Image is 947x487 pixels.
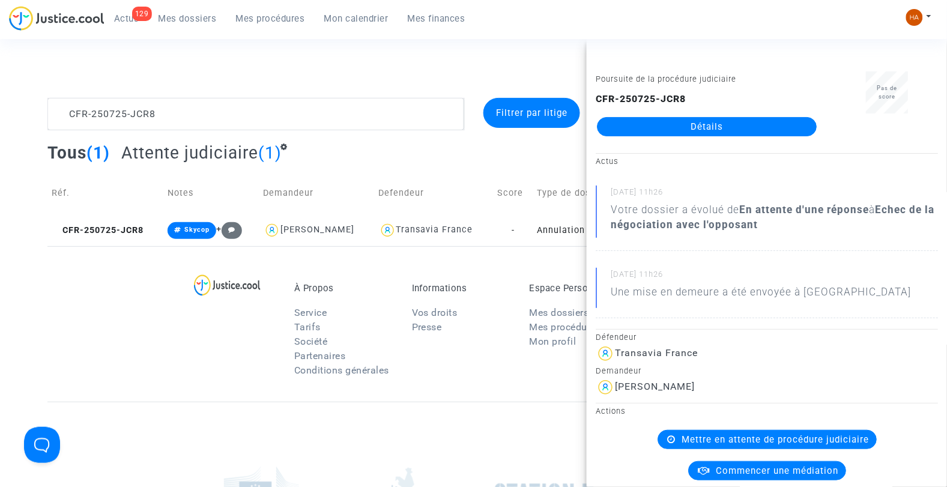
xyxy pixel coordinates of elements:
[611,187,938,202] small: [DATE] 11h26
[596,74,736,83] small: Poursuite de la procédure judiciaire
[596,93,686,104] b: CFR-250725-JCR8
[236,13,305,24] span: Mes procédures
[412,283,512,294] p: Informations
[184,226,210,234] span: Skycop
[47,143,86,163] span: Tous
[716,465,839,476] span: Commencer une médiation
[294,336,328,347] a: Société
[379,222,396,239] img: icon-user.svg
[163,172,259,214] td: Notes
[194,274,261,296] img: logo-lg.svg
[615,381,695,392] div: [PERSON_NAME]
[294,307,327,318] a: Service
[396,225,473,235] div: Transavia France
[611,269,938,285] small: [DATE] 11h26
[512,225,515,235] span: -
[596,157,619,166] small: Actus
[596,407,626,416] small: Actions
[324,13,389,24] span: Mon calendrier
[530,283,629,294] p: Espace Personnel
[294,364,389,376] a: Conditions générales
[121,143,258,163] span: Attente judiciaire
[294,321,321,333] a: Tarifs
[596,344,615,363] img: icon-user.svg
[611,285,911,306] p: Une mise en demeure a été envoyée à [GEOGRAPHIC_DATA]
[86,143,110,163] span: (1)
[280,225,354,235] div: [PERSON_NAME]
[9,6,104,31] img: jc-logo.svg
[375,172,494,214] td: Defendeur
[615,347,698,358] div: Transavia France
[530,307,589,318] a: Mes dossiers
[533,214,673,246] td: Annulation de vol (Règlement CE n°261/2004)
[264,222,281,239] img: icon-user.svg
[259,172,375,214] td: Demandeur
[294,283,394,294] p: À Propos
[47,172,164,214] td: Réf.
[596,333,637,342] small: Défendeur
[596,378,615,397] img: icon-user.svg
[258,143,282,163] span: (1)
[530,321,601,333] a: Mes procédures
[408,13,465,24] span: Mes finances
[294,350,346,361] a: Partenaires
[597,117,817,136] a: Détails
[114,13,139,24] span: Actus
[412,321,442,333] a: Presse
[596,366,641,375] small: Demandeur
[739,204,869,216] b: En attente d'une réponse
[24,427,60,463] iframe: Help Scout Beacon - Open
[611,204,934,231] b: Echec de la négociation avec l'opposant
[132,7,152,21] div: 129
[530,336,576,347] a: Mon profil
[494,172,533,214] td: Score
[496,107,567,118] span: Filtrer par litige
[216,224,242,234] span: +
[611,202,938,232] div: Votre dossier a évolué de à
[533,172,673,214] td: Type de dossier
[412,307,458,318] a: Vos droits
[682,434,870,445] span: Mettre en attente de procédure judiciaire
[906,9,923,26] img: ded1cc776adf1572996fd1eb160d6406
[52,225,144,235] span: CFR-250725-JCR8
[159,13,217,24] span: Mes dossiers
[877,85,897,100] span: Pas de score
